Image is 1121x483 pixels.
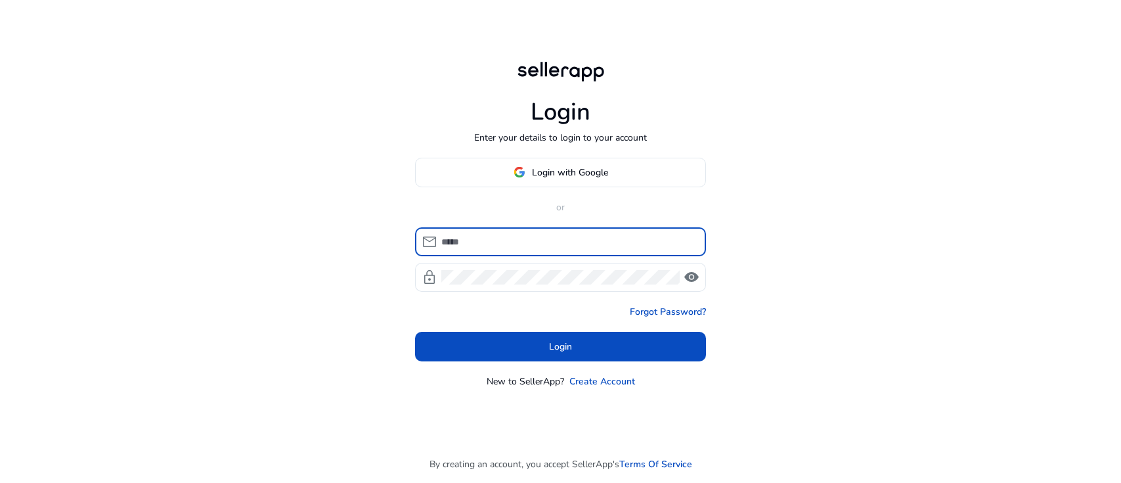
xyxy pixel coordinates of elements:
span: lock [422,269,437,285]
a: Forgot Password? [630,305,706,319]
img: google-logo.svg [514,166,525,178]
h1: Login [531,98,590,126]
button: Login [415,332,706,361]
p: New to SellerApp? [487,375,564,388]
a: Terms Of Service [619,457,692,471]
span: visibility [684,269,699,285]
span: Login [549,340,572,354]
p: Enter your details to login to your account [474,131,647,145]
p: or [415,200,706,214]
span: Login with Google [532,166,608,179]
button: Login with Google [415,158,706,187]
span: mail [422,234,437,250]
a: Create Account [569,375,635,388]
